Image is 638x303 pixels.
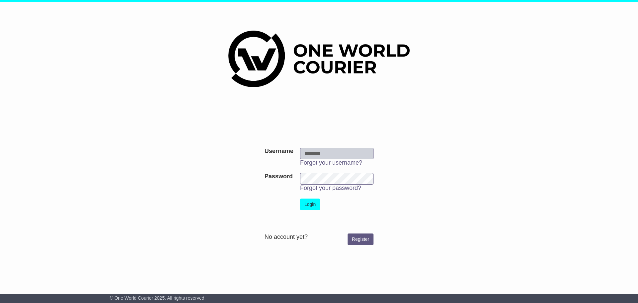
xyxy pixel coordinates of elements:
[228,31,410,87] img: One World
[300,199,320,210] button: Login
[300,159,362,166] a: Forgot your username?
[265,148,293,155] label: Username
[110,295,206,301] span: © One World Courier 2025. All rights reserved.
[265,173,293,180] label: Password
[348,233,373,245] a: Register
[265,233,373,241] div: No account yet?
[300,185,361,191] a: Forgot your password?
